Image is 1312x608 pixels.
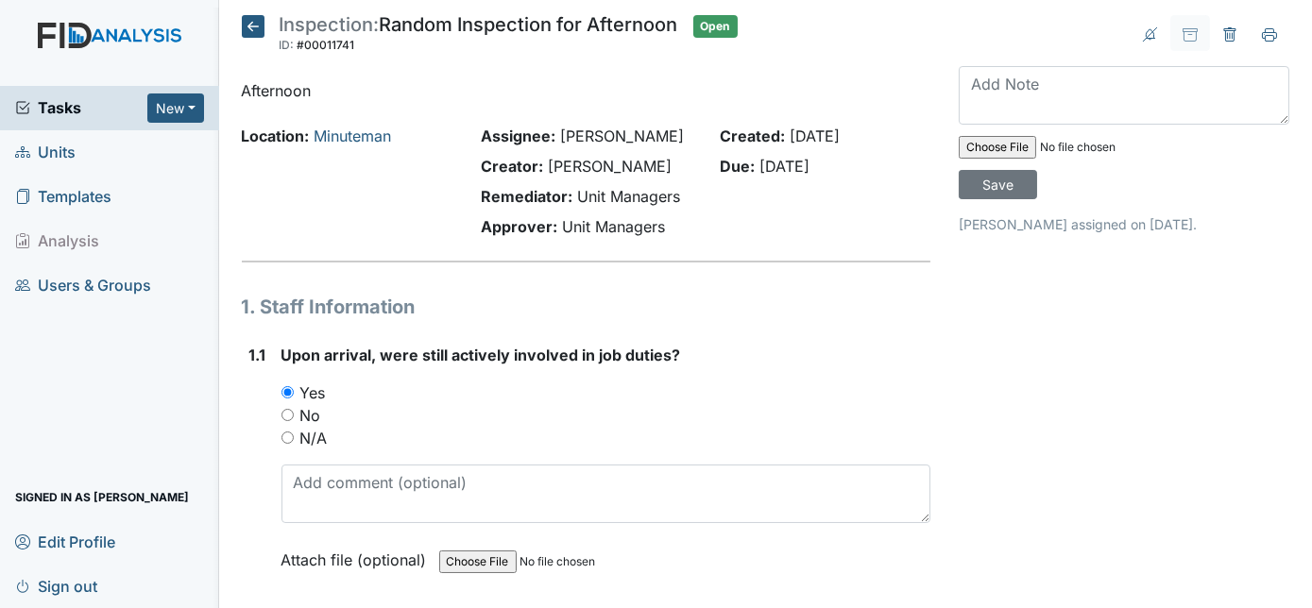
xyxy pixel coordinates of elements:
[280,13,380,36] span: Inspection:
[281,431,294,444] input: N/A
[315,127,392,145] a: Minuteman
[281,386,294,398] input: Yes
[300,427,328,449] label: N/A
[15,482,189,512] span: Signed in as [PERSON_NAME]
[759,157,809,176] span: [DATE]
[15,527,115,556] span: Edit Profile
[562,217,665,236] span: Unit Managers
[693,15,738,38] span: Open
[790,127,840,145] span: [DATE]
[242,293,931,321] h1: 1. Staff Information
[481,217,557,236] strong: Approver:
[281,346,681,364] span: Upon arrival, were still actively involved in job duties?
[242,79,931,102] p: Afternoon
[249,344,266,366] label: 1.1
[560,127,684,145] span: [PERSON_NAME]
[281,538,434,571] label: Attach file (optional)
[281,409,294,421] input: No
[720,157,755,176] strong: Due:
[15,138,76,167] span: Units
[15,571,97,600] span: Sign out
[481,127,555,145] strong: Assignee:
[300,404,321,427] label: No
[481,187,572,206] strong: Remediator:
[720,127,785,145] strong: Created:
[242,127,310,145] strong: Location:
[15,271,151,300] span: Users & Groups
[280,38,295,52] span: ID:
[300,381,326,404] label: Yes
[959,170,1037,199] input: Save
[481,157,543,176] strong: Creator:
[577,187,680,206] span: Unit Managers
[280,15,678,57] div: Random Inspection for Afternoon
[959,214,1289,234] p: [PERSON_NAME] assigned on [DATE].
[147,93,204,123] button: New
[15,182,111,211] span: Templates
[298,38,355,52] span: #00011741
[15,96,147,119] a: Tasks
[548,157,672,176] span: [PERSON_NAME]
